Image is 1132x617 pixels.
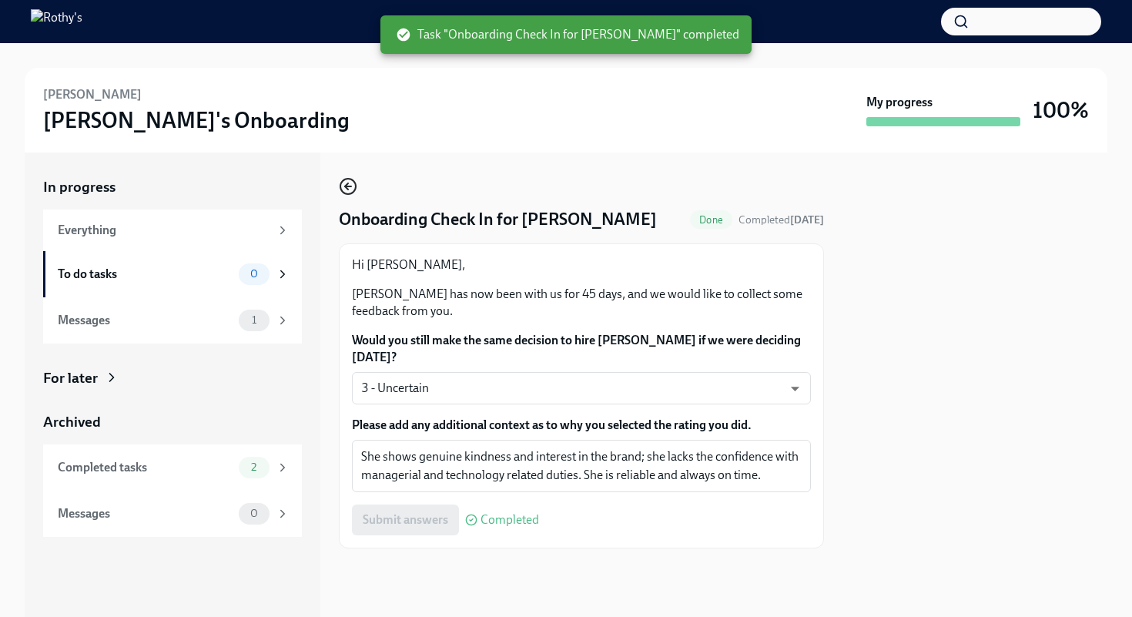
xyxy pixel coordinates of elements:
[352,332,811,366] label: Would you still make the same decision to hire [PERSON_NAME] if we were deciding [DATE]?
[31,9,82,34] img: Rothy's
[243,314,266,326] span: 1
[43,491,302,537] a: Messages0
[58,459,233,476] div: Completed tasks
[43,444,302,491] a: Completed tasks2
[690,214,732,226] span: Done
[43,210,302,251] a: Everything
[58,312,233,329] div: Messages
[738,213,824,226] span: Completed
[361,448,802,485] textarea: She shows genuine kindness and interest in the brand; she lacks the confidence with managerial an...
[43,86,142,103] h6: [PERSON_NAME]
[242,461,266,473] span: 2
[396,26,739,43] span: Task "Onboarding Check In for [PERSON_NAME]" completed
[43,297,302,344] a: Messages1
[866,94,933,111] strong: My progress
[58,266,233,283] div: To do tasks
[58,222,270,239] div: Everything
[43,412,302,432] a: Archived
[43,251,302,297] a: To do tasks0
[43,368,302,388] a: For later
[352,286,811,320] p: [PERSON_NAME] has now been with us for 45 days, and we would like to collect some feedback from you.
[738,213,824,227] span: October 11th, 2025 12:21
[790,213,824,226] strong: [DATE]
[352,417,811,434] label: Please add any additional context as to why you selected the rating you did.
[339,208,657,231] h4: Onboarding Check In for [PERSON_NAME]
[481,514,539,526] span: Completed
[43,177,302,197] a: In progress
[241,268,267,280] span: 0
[58,505,233,522] div: Messages
[352,257,811,273] p: Hi [PERSON_NAME],
[43,106,350,134] h3: [PERSON_NAME]'s Onboarding
[1033,96,1089,124] h3: 100%
[352,372,811,404] div: 3 - Uncertain
[241,508,267,519] span: 0
[43,368,98,388] div: For later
